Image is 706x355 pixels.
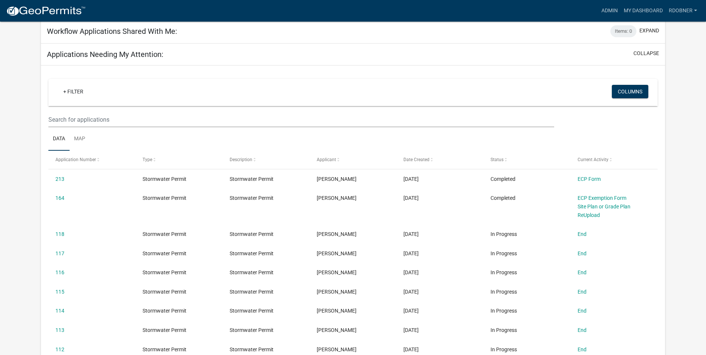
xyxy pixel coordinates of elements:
span: Type [143,157,152,162]
span: Completed [491,176,515,182]
span: Stormwater Permit [143,176,186,182]
span: 07/02/2022 [403,269,419,275]
span: Shane Weist [317,269,357,275]
span: In Progress [491,269,517,275]
span: Shane Weist [317,346,357,352]
a: My Dashboard [621,4,666,18]
span: Date Created [403,157,429,162]
datatable-header-cell: Applicant [309,151,396,169]
a: 116 [55,269,64,275]
a: End [578,346,587,352]
datatable-header-cell: Application Number [48,151,135,169]
a: 112 [55,346,64,352]
span: Shane Weist [317,231,357,237]
a: End [578,308,587,314]
span: In Progress [491,289,517,295]
input: Search for applications [48,112,554,127]
a: End [578,269,587,275]
span: Stormwater Permit [143,195,186,201]
span: 07/02/2022 [403,250,419,256]
a: 164 [55,195,64,201]
span: Stormwater Permit [230,176,274,182]
a: Data [48,127,70,151]
a: End [578,289,587,295]
span: Description [230,157,252,162]
a: End [578,231,587,237]
span: 07/02/2022 [403,346,419,352]
span: 12/15/2022 [403,176,419,182]
span: In Progress [491,308,517,314]
datatable-header-cell: Status [483,151,571,169]
span: Stormwater Permit [143,346,186,352]
span: 07/02/2022 [403,289,419,295]
span: Completed [491,195,515,201]
a: Admin [598,4,621,18]
datatable-header-cell: Current Activity [571,151,658,169]
datatable-header-cell: Type [135,151,223,169]
span: Shane Weist [317,250,357,256]
span: Stormwater Permit [230,346,274,352]
a: Site Plan or Grade Plan ReUpload [578,204,630,218]
span: Stormwater Permit [143,289,186,295]
span: In Progress [491,250,517,256]
span: Stormwater Permit [143,269,186,275]
span: Stormwater Permit [230,195,274,201]
div: Items: 0 [610,25,636,37]
span: Jennifer DeLong [317,176,357,182]
span: Stormwater Permit [143,327,186,333]
button: Columns [612,85,648,98]
a: ECP Exemption Form [578,195,626,201]
span: Stormwater Permit [230,289,274,295]
h5: Applications Needing My Attention: [47,50,163,59]
span: In Progress [491,327,517,333]
a: Map [70,127,90,151]
a: rdobner [666,4,700,18]
span: In Progress [491,346,517,352]
span: Stormwater Permit [230,327,274,333]
a: End [578,250,587,256]
span: Stormwater Permit [143,308,186,314]
a: End [578,327,587,333]
span: Current Activity [578,157,608,162]
span: In Progress [491,231,517,237]
span: Shane Weist [317,308,357,314]
a: 213 [55,176,64,182]
span: Stormwater Permit [230,308,274,314]
span: Brett Kiracofe [317,195,357,201]
span: 07/02/2022 [403,308,419,314]
button: expand [639,27,659,35]
a: 115 [55,289,64,295]
span: 07/02/2022 [403,231,419,237]
a: + Filter [57,85,89,98]
a: 113 [55,327,64,333]
span: Shane Weist [317,327,357,333]
a: ECP Form [578,176,601,182]
a: 114 [55,308,64,314]
a: 118 [55,231,64,237]
span: Applicant [317,157,336,162]
span: 09/19/2022 [403,195,419,201]
h5: Workflow Applications Shared With Me: [47,27,177,36]
span: Application Number [55,157,96,162]
span: 07/02/2022 [403,327,419,333]
span: Stormwater Permit [230,269,274,275]
span: Stormwater Permit [230,250,274,256]
span: Status [491,157,504,162]
span: Shane Weist [317,289,357,295]
datatable-header-cell: Date Created [396,151,483,169]
span: Stormwater Permit [143,250,186,256]
span: Stormwater Permit [143,231,186,237]
button: collapse [633,49,659,57]
span: Stormwater Permit [230,231,274,237]
a: 117 [55,250,64,256]
datatable-header-cell: Description [223,151,310,169]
